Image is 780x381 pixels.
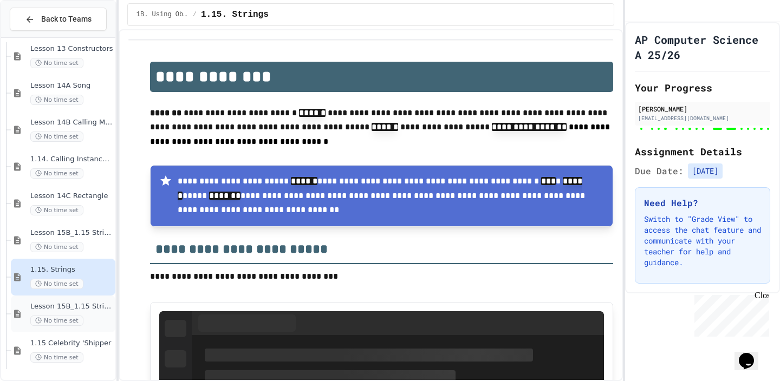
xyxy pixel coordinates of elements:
[638,104,767,114] div: [PERSON_NAME]
[30,242,83,252] span: No time set
[30,352,83,363] span: No time set
[688,163,723,179] span: [DATE]
[635,144,770,159] h2: Assignment Details
[635,80,770,95] h2: Your Progress
[30,316,83,326] span: No time set
[30,205,83,215] span: No time set
[30,95,83,105] span: No time set
[30,168,83,179] span: No time set
[30,228,113,238] span: Lesson 15B_1.15 String Methods Demonstration
[644,214,761,268] p: Switch to "Grade View" to access the chat feature and communicate with your teacher for help and ...
[30,132,83,142] span: No time set
[30,279,83,289] span: No time set
[635,32,770,62] h1: AP Computer Science A 25/26
[201,8,269,21] span: 1.15. Strings
[136,10,188,19] span: 1B. Using Objects and Methods
[10,8,107,31] button: Back to Teams
[30,265,113,274] span: 1.15. Strings
[30,118,113,127] span: Lesson 14B Calling Methods with Parameters
[638,114,767,122] div: [EMAIL_ADDRESS][DOMAIN_NAME]
[30,192,113,201] span: Lesson 14C Rectangle
[4,4,75,69] div: Chat with us now!Close
[30,339,113,348] span: 1.15 Celebrity 'Shipper
[30,81,113,90] span: Lesson 14A Song
[30,58,83,68] span: No time set
[30,155,113,164] span: 1.14. Calling Instance Methods
[30,302,113,311] span: Lesson 15B_1.15 String Methods Practice
[193,10,197,19] span: /
[644,196,761,209] h3: Need Help?
[690,291,769,337] iframe: chat widget
[41,14,92,25] span: Back to Teams
[30,44,113,54] span: Lesson 13 Constructors
[734,338,769,370] iframe: chat widget
[635,165,684,178] span: Due Date:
